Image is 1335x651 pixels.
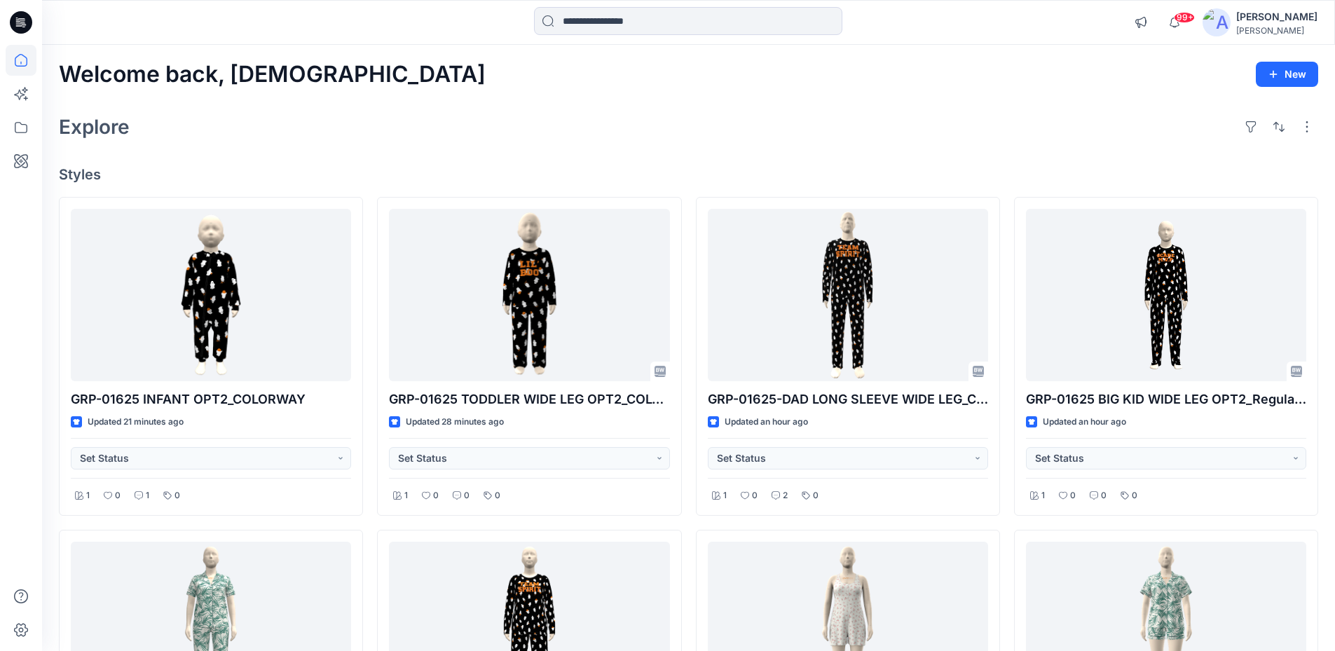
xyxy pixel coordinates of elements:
[1256,62,1318,87] button: New
[86,488,90,503] p: 1
[1043,415,1126,430] p: Updated an hour ago
[174,488,180,503] p: 0
[1070,488,1076,503] p: 0
[71,209,351,382] a: GRP-01625 INFANT OPT2_COLORWAY
[115,488,121,503] p: 0
[1132,488,1137,503] p: 0
[464,488,470,503] p: 0
[1026,390,1306,409] p: GRP-01625 BIG KID WIDE LEG OPT2_Regular Fit_COLORWAY
[146,488,149,503] p: 1
[813,488,819,503] p: 0
[708,209,988,382] a: GRP-01625-DAD LONG SLEEVE WIDE LEG_COLORWAY
[1236,8,1317,25] div: [PERSON_NAME]
[389,209,669,382] a: GRP-01625 TODDLER WIDE LEG OPT2_COLORWAY
[88,415,184,430] p: Updated 21 minutes ago
[1236,25,1317,36] div: [PERSON_NAME]
[404,488,408,503] p: 1
[433,488,439,503] p: 0
[389,390,669,409] p: GRP-01625 TODDLER WIDE LEG OPT2_COLORWAY
[752,488,758,503] p: 0
[725,415,808,430] p: Updated an hour ago
[406,415,504,430] p: Updated 28 minutes ago
[1041,488,1045,503] p: 1
[59,166,1318,183] h4: Styles
[495,488,500,503] p: 0
[1174,12,1195,23] span: 99+
[59,62,486,88] h2: Welcome back, [DEMOGRAPHIC_DATA]
[1101,488,1107,503] p: 0
[783,488,788,503] p: 2
[1026,209,1306,382] a: GRP-01625 BIG KID WIDE LEG OPT2_Regular Fit_COLORWAY
[71,390,351,409] p: GRP-01625 INFANT OPT2_COLORWAY
[1203,8,1231,36] img: avatar
[59,116,130,138] h2: Explore
[708,390,988,409] p: GRP-01625-DAD LONG SLEEVE WIDE LEG_COLORWAY
[723,488,727,503] p: 1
